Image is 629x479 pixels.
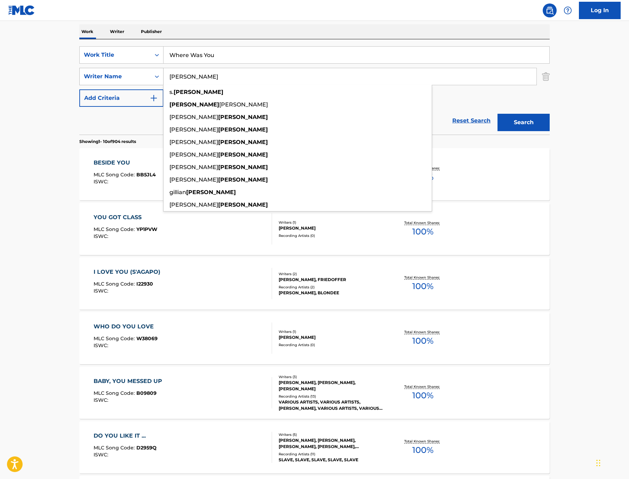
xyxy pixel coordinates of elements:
div: BESIDE YOU [94,159,156,167]
span: [PERSON_NAME] [169,139,218,145]
span: [PERSON_NAME] [169,126,218,133]
div: Recording Artists ( 2 ) [279,285,384,290]
span: BB5JL4 [136,171,156,178]
a: DO YOU LIKE IT ...MLC Song Code:D2959QISWC:Writers (5)[PERSON_NAME], [PERSON_NAME], [PERSON_NAME]... [79,421,550,473]
form: Search Form [79,46,550,135]
button: Add Criteria [79,89,164,107]
div: YOU GOT CLASS [94,213,157,222]
span: [PERSON_NAME] [169,164,218,170]
a: Public Search [543,3,557,17]
span: ISWC : [94,288,110,294]
strong: [PERSON_NAME] [218,139,268,145]
span: [PERSON_NAME] [219,101,268,108]
span: MLC Song Code : [94,390,136,396]
strong: [PERSON_NAME] [218,164,268,170]
div: Writer Name [84,72,146,81]
p: Total Known Shares: [404,439,441,444]
img: 9d2ae6d4665cec9f34b9.svg [150,94,158,102]
div: VARIOUS ARTISTS, VARIOUS ARTISTS, [PERSON_NAME], VARIOUS ARTISTS, VARIOUS ARTISTS [279,399,384,412]
div: Writers ( 5 ) [279,432,384,437]
iframe: Chat Widget [594,446,629,479]
span: ISWC : [94,452,110,458]
a: I LOVE YOU (S'AGAPO)MLC Song Code:I22930ISWC:Writers (2)[PERSON_NAME], FRIEDOFFERRecording Artist... [79,257,550,310]
div: [PERSON_NAME], [PERSON_NAME], [PERSON_NAME] [279,380,384,392]
span: 100 % [412,335,433,347]
p: Total Known Shares: [404,329,441,335]
a: BESIDE YOUMLC Song Code:BB5JL4ISWC:Writers (1)[PERSON_NAME]Recording Artists (0)Total Known Share... [79,148,550,200]
strong: [PERSON_NAME] [218,201,268,208]
p: Work [79,24,95,39]
span: MLC Song Code : [94,335,136,342]
p: Total Known Shares: [404,275,441,280]
div: DO YOU LIKE IT ... [94,432,157,440]
strong: [PERSON_NAME] [218,114,268,120]
div: SLAVE, SLAVE, SLAVE, SLAVE, SLAVE [279,457,384,463]
p: Showing 1 - 10 of 904 results [79,138,136,145]
img: Delete Criterion [542,68,550,85]
span: ISWC : [94,397,110,403]
a: WHO DO YOU LOVEMLC Song Code:W38069ISWC:Writers (1)[PERSON_NAME]Recording Artists (0)Total Known ... [79,312,550,364]
p: Writer [108,24,126,39]
div: Writers ( 2 ) [279,271,384,277]
div: Recording Artists ( 0 ) [279,342,384,348]
span: ISWC : [94,233,110,239]
span: 100 % [412,389,433,402]
span: MLC Song Code : [94,445,136,451]
span: 100 % [412,225,433,238]
div: [PERSON_NAME] [279,334,384,341]
span: I22930 [136,281,153,287]
span: ISWC : [94,178,110,185]
div: [PERSON_NAME], BLONDEE [279,290,384,296]
div: I LOVE YOU (S'AGAPO) [94,268,164,276]
strong: [PERSON_NAME] [169,101,219,108]
strong: [PERSON_NAME] [186,189,236,195]
p: Total Known Shares: [404,220,441,225]
div: BABY, YOU MESSED UP [94,377,166,385]
button: Search [497,114,550,131]
span: ISWC : [94,342,110,349]
span: D2959Q [136,445,157,451]
span: [PERSON_NAME] [169,151,218,158]
strong: [PERSON_NAME] [218,176,268,183]
div: Recording Artists ( 13 ) [279,394,384,399]
div: Writers ( 3 ) [279,374,384,380]
span: [PERSON_NAME] [169,114,218,120]
span: 100 % [412,280,433,293]
span: [PERSON_NAME] [169,201,218,208]
span: MLC Song Code : [94,171,136,178]
strong: [PERSON_NAME] [174,89,223,95]
div: Writers ( 1 ) [279,220,384,225]
img: help [564,6,572,15]
span: YP1PVW [136,226,157,232]
span: 100 % [412,444,433,456]
div: Help [561,3,575,17]
div: WHO DO YOU LOVE [94,322,158,331]
img: MLC Logo [8,5,35,15]
a: Log In [579,2,621,19]
div: Recording Artists ( 0 ) [279,233,384,238]
div: Recording Artists ( 11 ) [279,452,384,457]
span: W38069 [136,335,158,342]
p: Total Known Shares: [404,384,441,389]
span: [PERSON_NAME] [169,176,218,183]
p: Publisher [139,24,164,39]
a: YOU GOT CLASSMLC Song Code:YP1PVWISWC:Writers (1)[PERSON_NAME]Recording Artists (0)Total Known Sh... [79,203,550,255]
span: s. [169,89,174,95]
span: MLC Song Code : [94,226,136,232]
span: gillian [169,189,186,195]
div: [PERSON_NAME], [PERSON_NAME], [PERSON_NAME], [PERSON_NAME], [PERSON_NAME] [279,437,384,450]
div: Drag [596,453,600,473]
div: Writers ( 1 ) [279,329,384,334]
span: MLC Song Code : [94,281,136,287]
a: Reset Search [449,113,494,128]
div: [PERSON_NAME], FRIEDOFFER [279,277,384,283]
strong: [PERSON_NAME] [218,126,268,133]
img: search [546,6,554,15]
a: BABY, YOU MESSED UPMLC Song Code:B09809ISWC:Writers (3)[PERSON_NAME], [PERSON_NAME], [PERSON_NAME... [79,367,550,419]
div: [PERSON_NAME] [279,225,384,231]
span: B09809 [136,390,157,396]
strong: [PERSON_NAME] [218,151,268,158]
div: Work Title [84,51,146,59]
